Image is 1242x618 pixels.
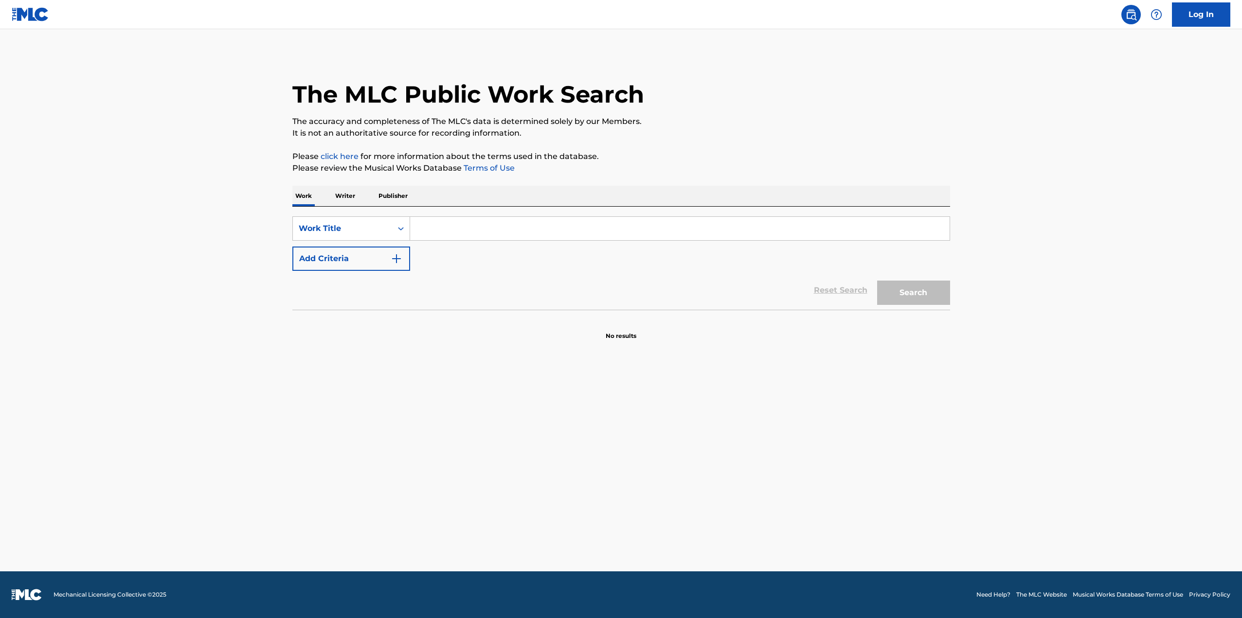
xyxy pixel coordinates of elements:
[1151,9,1162,20] img: help
[1172,2,1230,27] a: Log In
[299,223,386,234] div: Work Title
[292,116,950,127] p: The accuracy and completeness of The MLC's data is determined solely by our Members.
[1125,9,1137,20] img: search
[1147,5,1166,24] div: Help
[292,216,950,310] form: Search Form
[1073,590,1183,599] a: Musical Works Database Terms of Use
[292,127,950,139] p: It is not an authoritative source for recording information.
[292,151,950,162] p: Please for more information about the terms used in the database.
[1016,590,1067,599] a: The MLC Website
[332,186,358,206] p: Writer
[292,247,410,271] button: Add Criteria
[376,186,411,206] p: Publisher
[54,590,166,599] span: Mechanical Licensing Collective © 2025
[321,152,359,161] a: click here
[462,163,515,173] a: Terms of Use
[292,80,644,109] h1: The MLC Public Work Search
[391,253,402,265] img: 9d2ae6d4665cec9f34b9.svg
[1189,590,1230,599] a: Privacy Policy
[12,589,42,600] img: logo
[292,186,315,206] p: Work
[606,320,636,340] p: No results
[292,162,950,174] p: Please review the Musical Works Database
[976,590,1010,599] a: Need Help?
[12,7,49,21] img: MLC Logo
[1121,5,1141,24] a: Public Search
